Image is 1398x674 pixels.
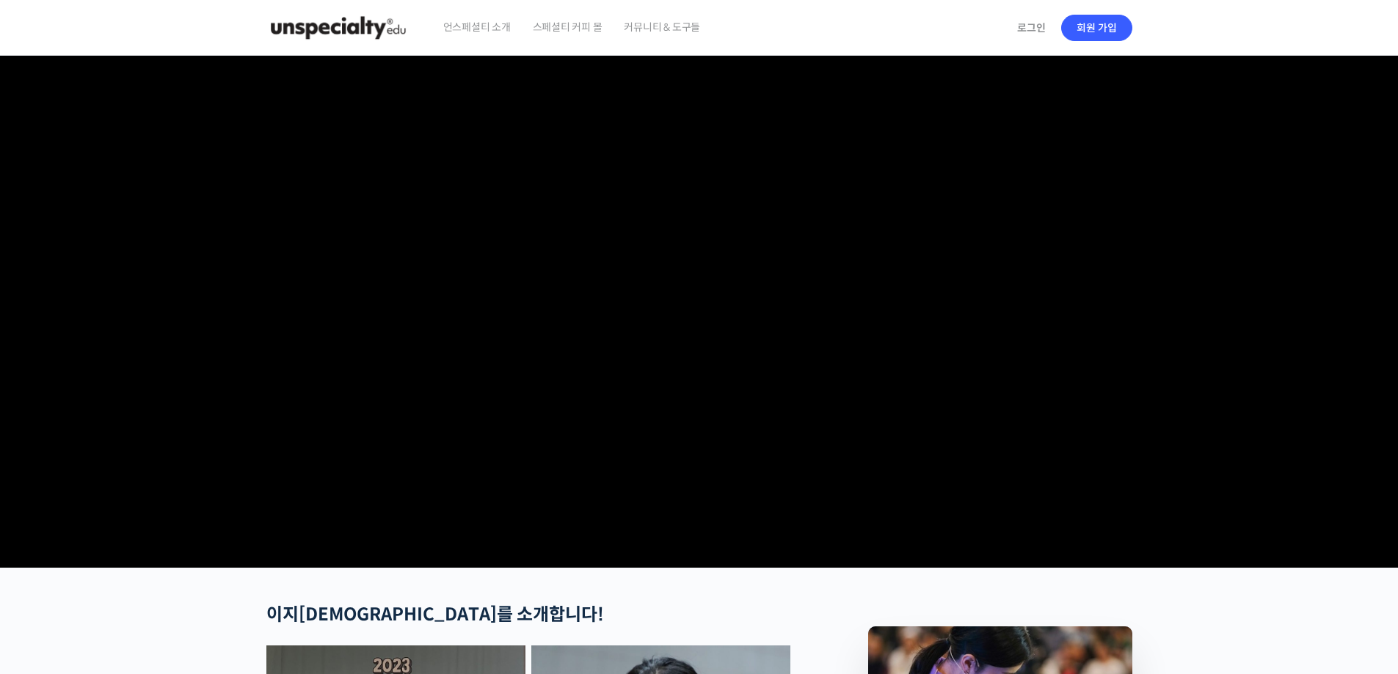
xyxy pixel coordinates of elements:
[1008,11,1055,45] a: 로그인
[1061,15,1132,41] a: 회원 가입
[266,604,604,626] strong: 이지[DEMOGRAPHIC_DATA]를 소개합니다!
